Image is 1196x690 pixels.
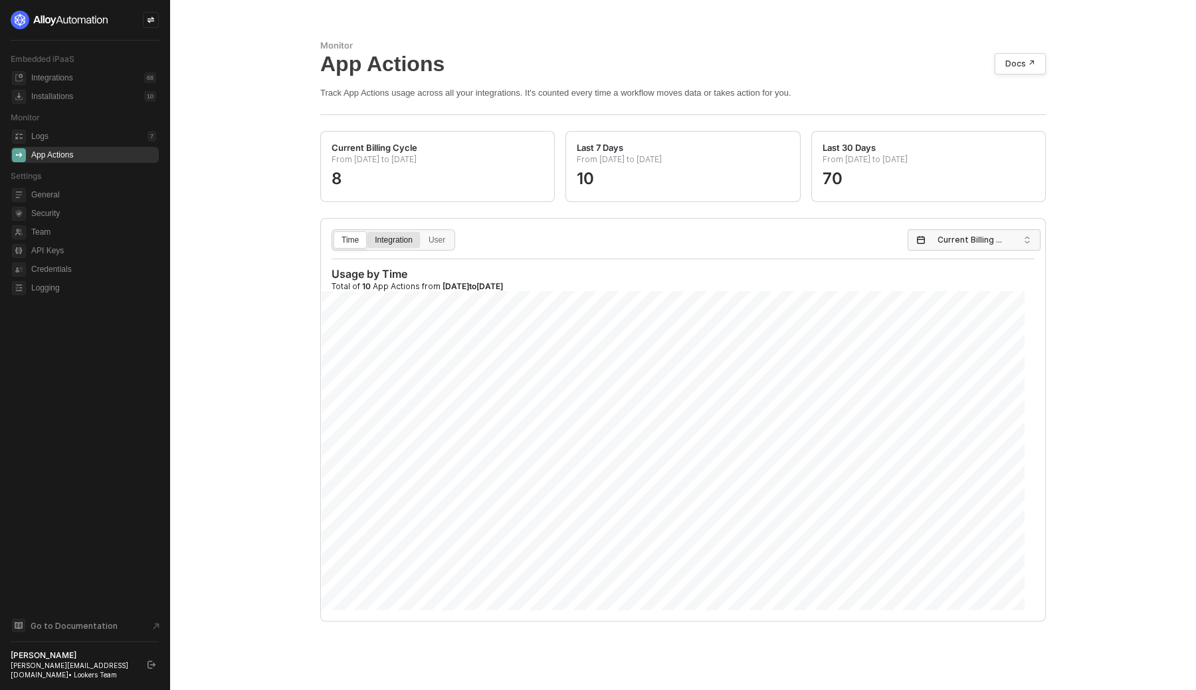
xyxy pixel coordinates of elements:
div: Integrations [31,72,73,84]
span: Monitor [11,112,40,122]
a: Docs ↗ [995,53,1046,74]
span: Credentials [31,261,156,277]
div: Logs [31,131,49,142]
div: 10 [577,161,789,182]
div: Time [334,236,366,257]
span: Logging [31,280,156,296]
span: integrations [12,71,26,85]
span: General [31,187,156,203]
span: Security [31,205,156,221]
div: Installations [31,91,73,102]
div: Docs ↗ [1005,58,1035,69]
span: API Keys [31,243,156,259]
span: Embedded iPaaS [11,54,74,64]
div: Track App Actions usage across all your integrations. It's counted every time a workflow moves da... [320,87,1046,98]
p: From [DATE] to [DATE] [332,154,544,170]
span: [DATE] to [DATE] [443,281,503,291]
span: general [12,188,26,202]
div: 10 [144,91,156,102]
span: documentation [12,619,25,632]
div: App Actions [31,150,73,161]
div: 7 [148,131,156,142]
div: Usage by Time [332,267,1035,281]
span: Team [31,224,156,240]
div: 8 [332,161,544,182]
span: 10 [362,281,371,291]
img: logo [11,11,109,29]
span: team [12,225,26,239]
span: api-key [12,244,26,258]
span: icon-swap [147,16,155,24]
div: 68 [144,72,156,83]
span: logout [148,661,155,669]
span: Current Billing Cycle [938,230,1016,250]
div: Last 7 Days [577,142,623,154]
a: logo [11,11,159,29]
span: credentials [12,263,26,277]
p: From [DATE] to [DATE] [577,154,789,170]
div: User [421,236,452,257]
span: logging [12,281,26,295]
div: App Actions [320,51,1046,76]
a: Knowledge Base [11,618,159,633]
span: Go to Documentation [31,620,118,632]
div: Last 30 Days [823,142,876,154]
p: From [DATE] to [DATE] [823,154,1035,170]
div: Total of App Actions from [332,281,1035,292]
div: [PERSON_NAME][EMAIL_ADDRESS][DOMAIN_NAME] • Lookers Team [11,661,136,679]
div: Monitor [320,40,1046,51]
span: security [12,207,26,221]
div: Integration [367,236,420,257]
span: icon-app-actions [12,148,26,162]
span: installations [12,90,26,104]
span: icon-logs [12,130,26,144]
div: [PERSON_NAME] [11,650,136,661]
span: document-arrow [149,620,163,633]
div: Current Billing Cycle [332,142,417,154]
div: 70 [823,161,1035,182]
span: Settings [11,171,41,181]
